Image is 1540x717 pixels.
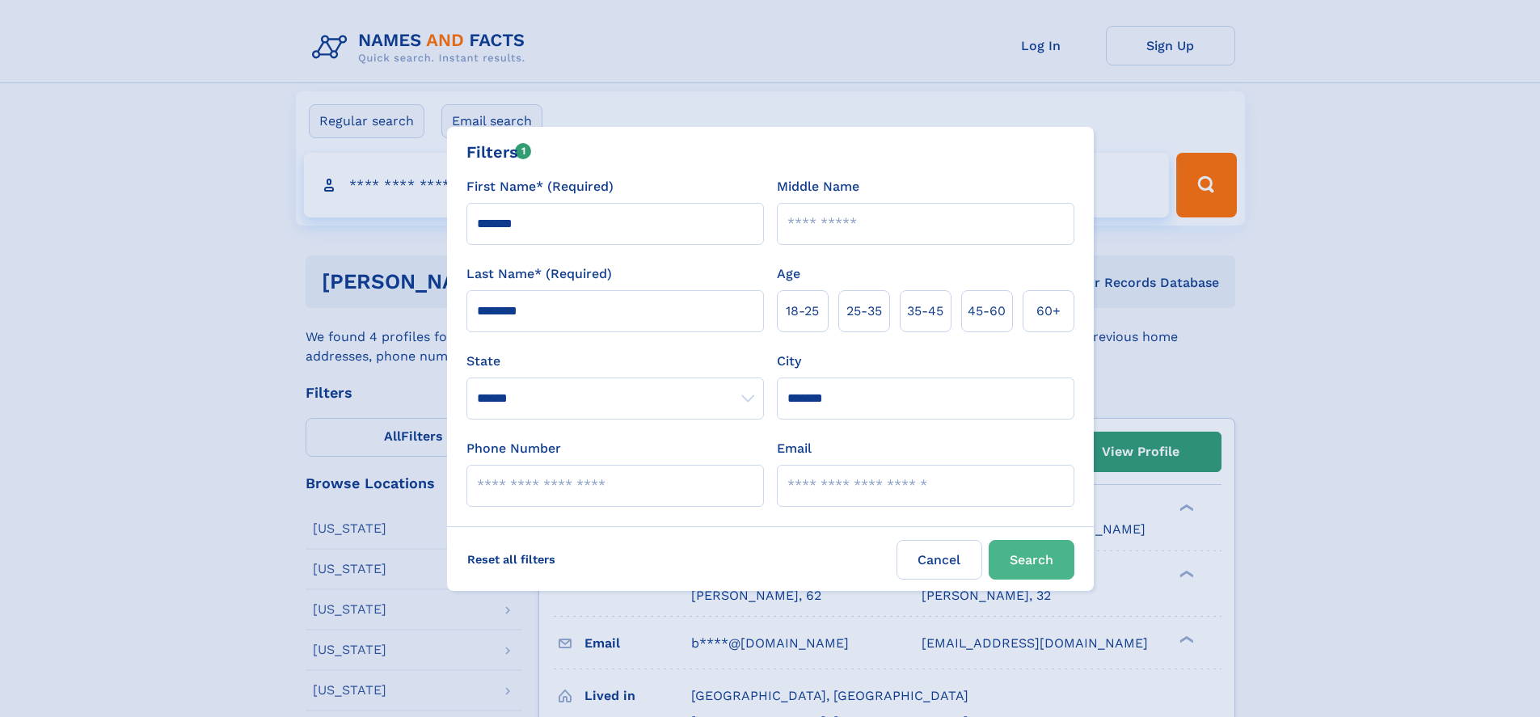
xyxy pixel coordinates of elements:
[968,302,1006,321] span: 45‑60
[466,439,561,458] label: Phone Number
[786,302,819,321] span: 18‑25
[777,352,801,371] label: City
[1036,302,1061,321] span: 60+
[466,140,532,164] div: Filters
[897,540,982,580] label: Cancel
[777,439,812,458] label: Email
[846,302,882,321] span: 25‑35
[777,177,859,196] label: Middle Name
[907,302,943,321] span: 35‑45
[466,264,612,284] label: Last Name* (Required)
[466,352,764,371] label: State
[989,540,1074,580] button: Search
[777,264,800,284] label: Age
[457,540,566,579] label: Reset all filters
[466,177,614,196] label: First Name* (Required)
